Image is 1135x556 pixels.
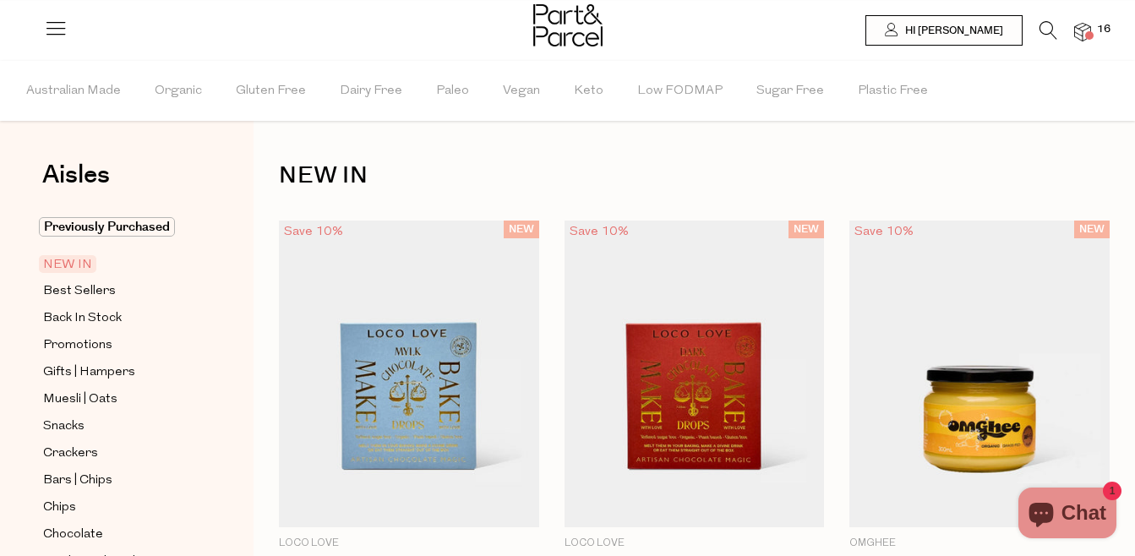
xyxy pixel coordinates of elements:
[43,497,197,518] a: Chips
[279,156,1110,195] h1: NEW IN
[43,498,76,518] span: Chips
[43,335,112,356] span: Promotions
[340,62,402,121] span: Dairy Free
[43,390,117,410] span: Muesli | Oats
[279,221,539,527] img: Mylk Chocolate Drops
[1013,488,1121,542] inbox-online-store-chat: Shopify online store chat
[43,217,197,237] a: Previously Purchased
[43,524,197,545] a: Chocolate
[858,62,928,121] span: Plastic Free
[901,24,1003,38] span: Hi [PERSON_NAME]
[436,62,469,121] span: Paleo
[279,536,539,551] p: Loco Love
[43,416,197,437] a: Snacks
[503,62,540,121] span: Vegan
[1074,23,1091,41] a: 16
[565,221,634,243] div: Save 10%
[865,15,1023,46] a: Hi [PERSON_NAME]
[533,4,603,46] img: Part&Parcel
[849,221,919,243] div: Save 10%
[43,389,197,410] a: Muesli | Oats
[1074,221,1110,238] span: NEW
[788,221,824,238] span: NEW
[279,221,348,243] div: Save 10%
[1093,22,1115,37] span: 16
[39,255,96,273] span: NEW IN
[39,217,175,237] span: Previously Purchased
[849,536,1110,551] p: OMGhee
[637,62,723,121] span: Low FODMAP
[565,536,825,551] p: Loco Love
[155,62,202,121] span: Organic
[236,62,306,121] span: Gluten Free
[43,362,197,383] a: Gifts | Hampers
[565,221,825,527] img: Dark Chocolate Drops
[43,281,116,302] span: Best Sellers
[43,281,197,302] a: Best Sellers
[43,525,103,545] span: Chocolate
[43,471,112,491] span: Bars | Chips
[43,470,197,491] a: Bars | Chips
[504,221,539,238] span: NEW
[43,308,122,329] span: Back In Stock
[26,62,121,121] span: Australian Made
[42,162,110,204] a: Aisles
[43,308,197,329] a: Back In Stock
[43,335,197,356] a: Promotions
[42,156,110,194] span: Aisles
[43,254,197,275] a: NEW IN
[756,62,824,121] span: Sugar Free
[43,417,85,437] span: Snacks
[849,221,1110,527] img: Organic Grass Fed Ghee
[43,444,98,464] span: Crackers
[43,443,197,464] a: Crackers
[43,362,135,383] span: Gifts | Hampers
[574,62,603,121] span: Keto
